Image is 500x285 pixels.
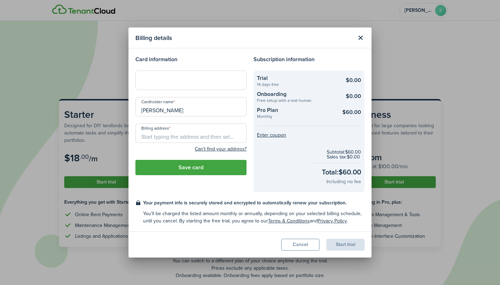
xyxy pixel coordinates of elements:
checkout-terms-main: Your payment info is securely stored and encrypted to automatically renew your subscription. [143,199,365,206]
modal-title: Billing details [135,31,353,44]
h4: Subscription information [253,55,365,64]
checkout-summary-item-title: Trial [257,74,335,82]
button: Enter coupon [257,133,286,138]
a: Terms & Conditions [268,217,310,225]
checkout-total-main: Total: $60.00 [322,167,361,177]
checkout-summary-item-description: 14 days free [257,82,335,87]
iframe: Secure card payment input frame [140,77,242,84]
a: Privacy Policy [318,217,347,225]
checkout-subtotal-item: Subtotal: $60.00 [327,150,361,155]
checkout-summary-item-description: Free setup with a real human [257,98,335,103]
button: Save card [135,160,247,175]
checkout-summary-item-main-price: $0.00 [346,92,361,100]
checkout-summary-item-title: Onboarding [257,90,335,98]
checkout-total-secondary: Including no fee [326,178,361,185]
checkout-summary-item-description: Monthly [257,114,335,119]
button: Can't find your address? [195,146,247,153]
button: Close modal [355,32,366,44]
h4: Card information [135,55,247,64]
checkout-subtotal-item: Sales tax: $0.00 [327,155,361,160]
button: Cancel [281,239,319,251]
checkout-terms-secondary: You'll be charged the listed amount monthly or annually, depending on your selected billing sched... [143,210,365,225]
checkout-summary-item-main-price: $60.00 [342,108,361,116]
checkout-summary-item-title: Pro Plan [257,106,335,114]
input: Start typing the address and then select from the dropdown [135,123,247,143]
checkout-summary-item-main-price: $0.00 [346,76,361,84]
